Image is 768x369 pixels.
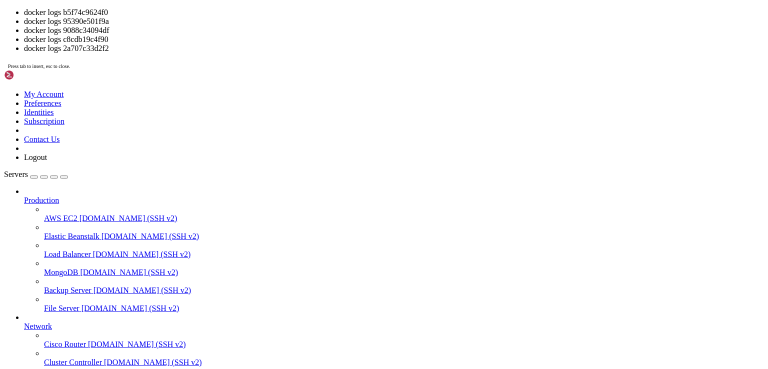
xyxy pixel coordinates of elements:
[24,117,64,125] a: Subscription
[44,232,99,240] span: Elastic Beanstalk
[24,196,764,205] a: Production
[79,214,177,222] span: [DOMAIN_NAME] (SSH v2)
[24,99,61,107] a: Preferences
[24,90,64,98] a: My Account
[4,46,637,55] x-row: 19111f7ff639 [PERSON_NAME]/jvb:stable "/init" About a minute ago Up About a minute [TECHNICAL_ID]...
[104,358,202,366] span: [DOMAIN_NAME] (SSH v2)
[44,241,764,259] li: Load Balancer [DOMAIN_NAME] (SSH v2)
[44,223,764,241] li: Elastic Beanstalk [DOMAIN_NAME] (SSH v2)
[4,29,637,38] x-row: b5f74c9624f0 [PERSON_NAME]/web:stable "/init" About a minute ago Up About a minute [TECHNICAL_ID]...
[44,304,79,312] span: File Server
[24,135,60,143] a: Contact Us
[4,70,61,80] img: Shellngn
[4,123,637,131] x-row: See 'docker logs --help'.
[44,259,764,277] li: MongoDB [DOMAIN_NAME] (SSH v2)
[4,38,637,46] x-row: 43->443/tcp docker-jitsi-meet-web-1
[4,106,637,114] x-row: [root@C20250922116305 docker-jitsi-meet]# docker logs
[44,286,91,294] span: Backup Server
[44,340,86,348] span: Cisco Router
[4,89,637,97] x-row: docker-jitsi-meet-prosody-1
[4,140,637,148] x-row: Usage: docker logs [OPTIONS] CONTAINER
[44,277,764,295] li: Backup Server [DOMAIN_NAME] (SSH v2)
[214,174,218,182] div: (50, 20)
[4,114,637,123] x-row: "docker logs" requires exactly 1 argument.
[44,214,764,223] a: AWS EC2 [DOMAIN_NAME] (SSH v2)
[44,205,764,223] li: AWS EC2 [DOMAIN_NAME] (SSH v2)
[4,80,637,89] x-row: 6c4810905f38 jitsi/prosody:stable "/init" About a minute ago Up About a minute 5222/tcp, 5269/tcp...
[44,304,764,313] a: File Server [DOMAIN_NAME] (SSH v2)
[8,63,70,69] span: Press tab to insert, esc to close.
[24,322,764,331] a: Network
[44,250,91,258] span: Load Balancer
[24,313,764,367] li: Network
[24,8,764,17] li: docker logs b5f74c9624f0
[4,21,637,29] x-row: NAMES
[24,35,764,44] li: docker logs c8cdb19c4f90
[44,295,764,313] li: File Server [DOMAIN_NAME] (SSH v2)
[4,170,68,178] a: Servers
[4,157,637,165] x-row: Fetch the logs of a container
[44,331,764,349] li: Cisco Router [DOMAIN_NAME] (SSH v2)
[80,268,178,276] span: [DOMAIN_NAME] (SSH v2)
[4,72,637,80] x-row: docker-jitsi-meet-jicofo-1
[4,170,28,178] span: Servers
[4,12,637,21] x-row: CONTAINER ID IMAGE COMMAND CREATED STATUS PORTS
[88,340,186,348] span: [DOMAIN_NAME] (SSH v2)
[24,196,59,204] span: Production
[44,358,764,367] a: Cluster Controller [DOMAIN_NAME] (SSH v2)
[44,349,764,367] li: Cluster Controller [DOMAIN_NAME] (SSH v2)
[24,26,764,35] li: docker logs 9088c34094df
[4,97,637,106] x-row: [root@C20250922116305 docker-jitsi-meet]# ^C
[24,17,764,26] li: docker logs 95390e501f9a
[44,358,102,366] span: Cluster Controller
[24,322,52,330] span: Network
[4,55,637,63] x-row: >10000/udp docker-jitsi-meet-jvb-1
[81,304,179,312] span: [DOMAIN_NAME] (SSH v2)
[24,187,764,313] li: Production
[44,250,764,259] a: Load Balancer [DOMAIN_NAME] (SSH v2)
[93,286,191,294] span: [DOMAIN_NAME] (SSH v2)
[24,108,54,116] a: Identities
[4,165,637,174] x-row: [root@C20250922116305 docker-jitsi-meet]# b5f74c9624f0 ^C
[24,153,47,161] a: Logout
[24,44,764,53] li: docker logs 2a707c33d2f2
[4,4,637,12] x-row: [root@C20250922116305 docker-jitsi-meet]# docker ps
[44,340,764,349] a: Cisco Router [DOMAIN_NAME] (SSH v2)
[44,214,77,222] span: AWS EC2
[101,232,199,240] span: [DOMAIN_NAME] (SSH v2)
[4,63,637,72] x-row: e102e4450892 jitsi/jicofo:stable "/init" About a minute ago Up About a minute [TECHNICAL_ID]->888...
[93,250,191,258] span: [DOMAIN_NAME] (SSH v2)
[44,286,764,295] a: Backup Server [DOMAIN_NAME] (SSH v2)
[44,232,764,241] a: Elastic Beanstalk [DOMAIN_NAME] (SSH v2)
[44,268,78,276] span: MongoDB
[4,174,637,182] x-row: [root@C20250922116305 docker-jitsi-meet]# docker l
[44,268,764,277] a: MongoDB [DOMAIN_NAME] (SSH v2)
